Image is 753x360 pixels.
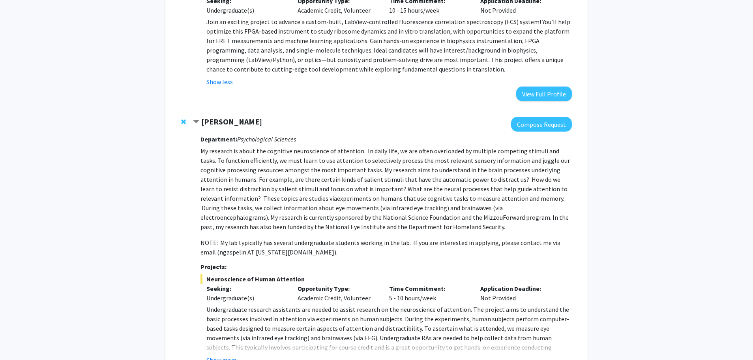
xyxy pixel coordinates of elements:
[6,324,34,354] iframe: Chat
[200,263,227,271] strong: Projects:
[200,135,237,143] strong: Department:
[511,117,572,132] button: Compose Request to Nicholas Gaspelin
[206,293,286,303] div: Undergraduate(s)
[206,18,570,73] span: Join an exciting project to advance a custom-built, LabView-controlled fluorescence correlation s...
[389,284,469,293] p: Time Commitment:
[292,284,383,303] div: Academic Credit, Volunteer
[193,119,199,125] span: Contract Nicholas Gaspelin Bookmark
[181,119,186,125] span: Remove Nicholas Gaspelin from bookmarks
[206,77,233,87] button: Show less
[298,284,377,293] p: Opportunity Type:
[237,135,296,143] i: Psychological Sciences
[516,87,572,101] button: View Full Profile
[206,284,286,293] p: Seeking:
[474,284,566,303] div: Not Provided
[201,117,262,126] strong: [PERSON_NAME]
[200,239,560,256] span: NOTE: My lab typically has several undergraduate students working in the lab. If you are interest...
[200,194,569,231] span: experiments on humans that use cognitive tasks to measure attention and memory. During these task...
[200,146,572,232] p: My research is about the cognitive neuroscience of attention. In daily life, we are often overloa...
[200,274,572,284] span: Neuroscience of Human Attention
[206,6,286,15] div: Undergraduate(s)
[480,284,560,293] p: Application Deadline:
[383,284,475,303] div: 5 - 10 hours/week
